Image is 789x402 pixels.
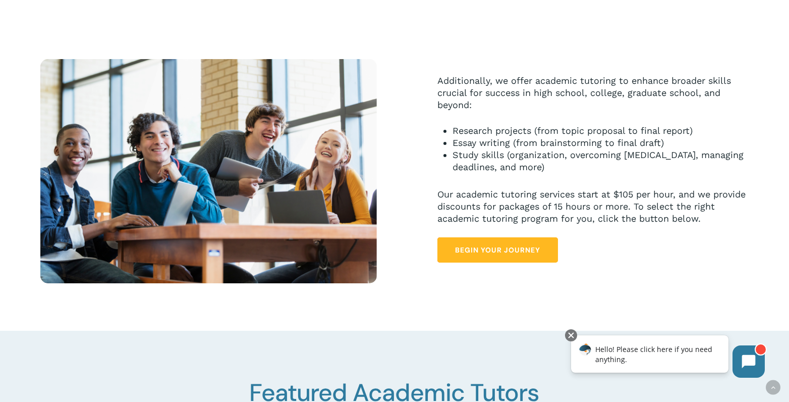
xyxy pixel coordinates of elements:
li: Research projects (from topic proposal to final report) [453,125,749,137]
span: Begin Your Journey [455,245,540,255]
iframe: Chatbot [560,327,775,388]
li: Study skills (organization, overcoming [MEDICAL_DATA], managing deadlines, and more) [453,149,749,173]
img: Study Groups 21 [40,59,377,283]
a: Begin Your Journey [437,237,558,263]
p: Additionally, we offer academic tutoring to enhance broader skills crucial for success in high sc... [437,75,749,125]
p: Our academic tutoring services start at $105 per hour, and we provide discounts for packages of 1... [437,188,749,225]
li: Essay writing (from brainstorming to final draft) [453,137,749,149]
